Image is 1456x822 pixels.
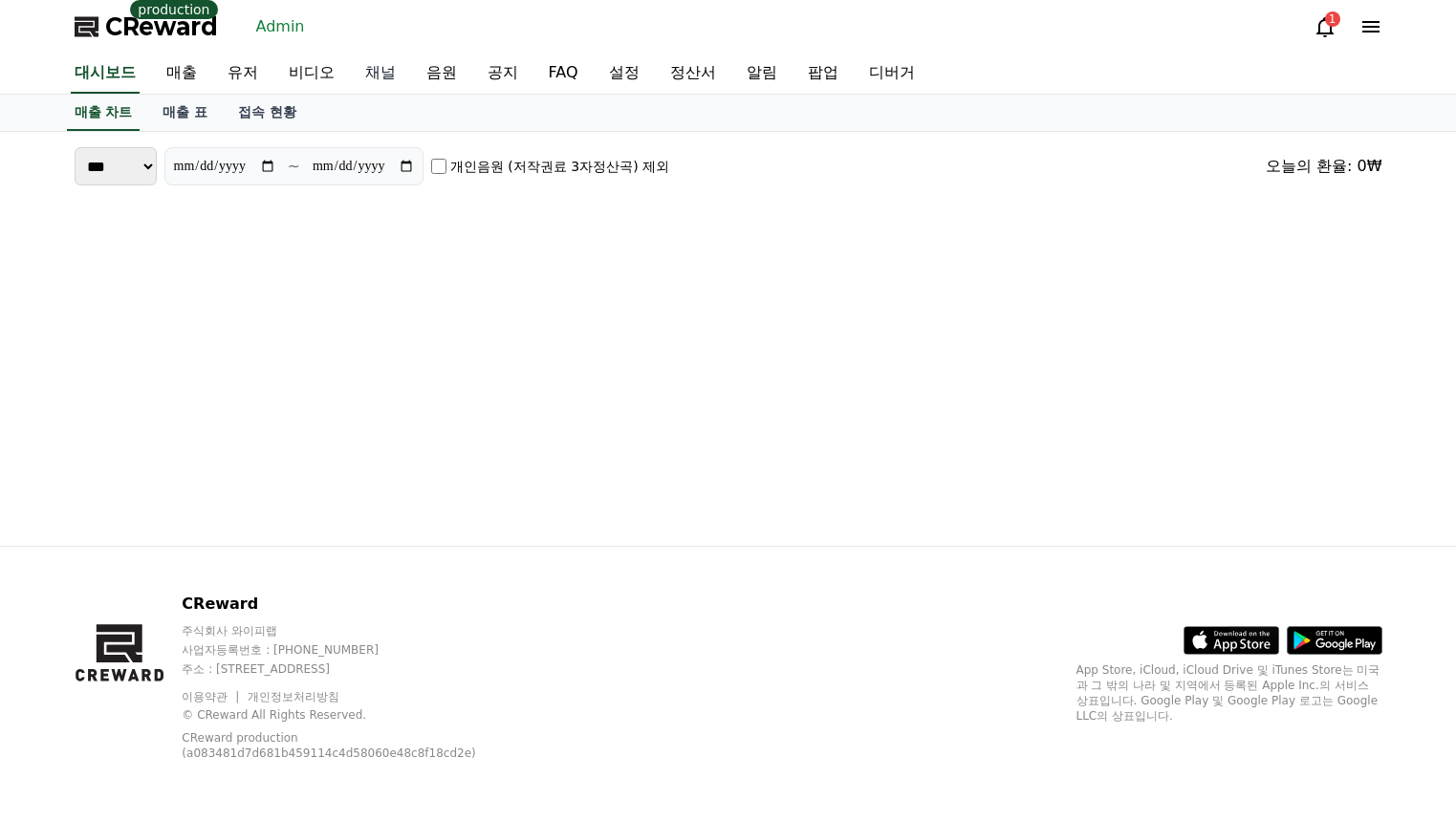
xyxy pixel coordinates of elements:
[182,661,517,677] p: 주소 : [STREET_ADDRESS]
[731,54,793,94] a: 알림
[75,11,218,42] a: CReward
[249,11,313,42] a: Admin
[182,642,517,658] p: 사업자등록번호 : [PHONE_NUMBER]
[1314,15,1336,38] a: 1
[273,54,350,94] a: 비디오
[655,54,731,94] a: 정산서
[67,95,141,131] a: 매출 차트
[594,54,655,94] a: 설정
[248,690,339,703] a: 개인정보처리방침
[450,157,669,176] label: 개인음원 (저작권료 3자정산곡) 제외
[212,54,273,94] a: 유저
[71,54,140,94] a: 대시보드
[182,593,517,616] p: CReward
[126,606,247,654] a: Messages
[159,636,215,651] span: Messages
[147,95,223,131] a: 매출 표
[793,54,854,94] a: 팝업
[1266,155,1382,178] div: 오늘의 환율: 0₩
[533,54,594,94] a: FAQ
[182,730,488,761] p: CReward production (a083481d7d681b459114c4d58060e48c8f18cd2e)
[151,54,212,94] a: 매출
[1076,662,1382,724] p: App Store, iCloud, iCloud Drive 및 iTunes Store는 미국과 그 밖의 나라 및 지역에서 등록된 Apple Inc.의 서비스 상표입니다. Goo...
[6,606,126,654] a: Home
[247,606,367,654] a: Settings
[1325,11,1340,27] div: 1
[223,95,312,131] a: 접속 현황
[350,54,411,94] a: 채널
[49,635,82,650] span: Home
[854,54,930,94] a: 디버거
[288,155,300,178] p: ~
[411,54,472,94] a: 음원
[105,11,218,42] span: CReward
[182,623,517,638] p: 주식회사 와이피랩
[182,707,517,723] p: © CReward All Rights Reserved.
[182,690,242,703] a: 이용약관
[472,54,533,94] a: 공지
[283,635,330,650] span: Settings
